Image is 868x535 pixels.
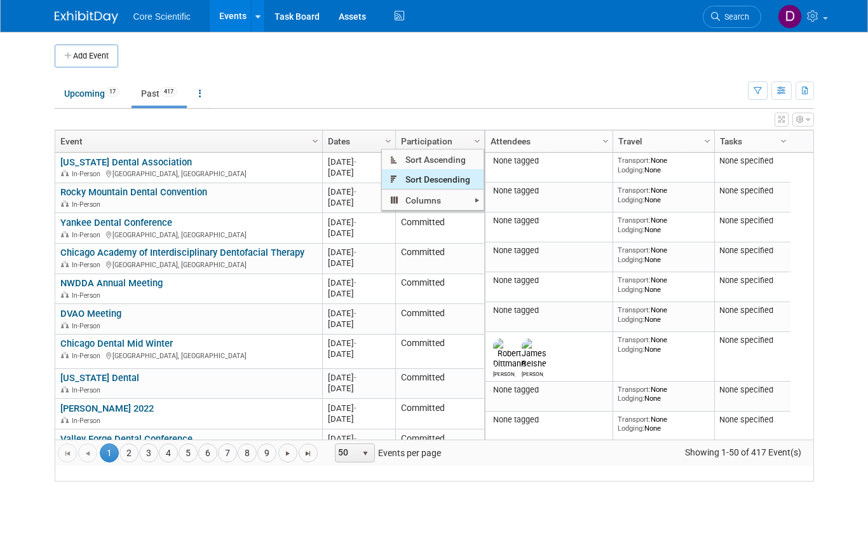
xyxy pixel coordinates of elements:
div: None tagged [490,156,607,166]
span: Lodging: [618,424,644,433]
button: Add Event [55,45,118,67]
a: Column Settings [381,130,395,149]
div: [DATE] [328,156,390,167]
div: None specified [719,186,785,196]
span: - [354,338,356,348]
span: Transport: [618,305,651,314]
a: 2 [119,443,139,462]
td: Committed [395,274,484,305]
span: In-Person [72,231,104,239]
a: 4 [159,443,178,462]
span: Sort Ascending [382,149,484,169]
a: Chicago Academy of Interdisciplinary Dentofacial Therapy [60,247,304,258]
td: Committed [395,369,484,400]
div: None tagged [490,385,607,395]
div: [DATE] [328,228,390,239]
div: None tagged [490,305,607,316]
a: Rocky Mountain Dental Convention [60,186,207,198]
div: [GEOGRAPHIC_DATA], [GEOGRAPHIC_DATA] [60,229,316,240]
a: [US_STATE] Dental Association [60,156,192,168]
span: - [354,309,356,318]
div: [GEOGRAPHIC_DATA], [GEOGRAPHIC_DATA] [60,259,316,270]
a: DVAO Meeting [60,308,121,319]
div: None specified [719,335,785,345]
div: None specified [719,216,785,226]
a: Travel [618,130,706,152]
span: - [354,403,356,413]
div: None None [618,385,709,403]
div: James Belshe [522,369,544,377]
span: 50 [336,444,357,462]
span: Go to the last page [303,448,313,459]
div: None specified [719,305,785,316]
div: None None [618,216,709,234]
span: - [354,187,356,197]
span: Transport: [618,275,651,284]
img: In-Person Event [61,386,69,393]
a: 3 [139,443,158,462]
a: 6 [198,443,217,462]
div: [DATE] [328,383,390,394]
a: Column Settings [776,130,790,149]
a: Tasks [720,130,782,152]
a: Participation [401,130,476,152]
a: 5 [179,443,198,462]
a: Column Settings [700,130,714,149]
span: In-Person [72,200,104,209]
a: 9 [257,443,276,462]
span: Column Settings [702,136,712,146]
span: Showing 1-50 of 417 Event(s) [673,443,813,461]
img: In-Person Event [61,231,69,237]
span: 1 [100,443,119,462]
span: In-Person [72,261,104,269]
div: None specified [719,415,785,425]
span: - [354,434,356,443]
a: Search [703,6,761,28]
span: Transport: [618,216,651,225]
span: In-Person [72,322,104,330]
a: Dates [328,130,387,152]
span: 17 [105,87,119,97]
div: [DATE] [328,413,390,424]
span: Column Settings [600,136,611,146]
img: In-Person Event [61,291,69,298]
span: Lodging: [618,225,644,234]
a: Go to the first page [58,443,77,462]
a: Yankee Dental Conference [60,217,172,228]
a: Column Settings [470,130,484,149]
span: In-Person [72,386,104,394]
td: Committed [395,335,484,369]
div: [DATE] [328,308,390,319]
div: None tagged [490,246,607,256]
div: None tagged [490,186,607,196]
a: [PERSON_NAME] 2022 [60,403,154,414]
div: [DATE] [328,186,390,197]
img: In-Person Event [61,261,69,267]
span: Lodging: [618,255,644,264]
span: - [354,247,356,257]
div: None None [618,156,709,174]
a: Valley Forge Dental Conference [60,433,193,445]
span: Transport: [618,186,651,195]
a: Go to the previous page [78,443,97,462]
span: Lodging: [618,315,644,324]
div: None None [618,305,709,324]
span: 417 [160,87,177,97]
a: Upcoming17 [55,81,129,106]
div: [DATE] [328,288,390,299]
div: [DATE] [328,433,390,444]
span: Column Settings [472,136,482,146]
div: [DATE] [328,167,390,178]
span: In-Person [72,352,104,360]
div: None None [618,415,709,433]
span: Transport: [618,246,651,254]
a: Go to the last page [299,443,318,462]
span: select [360,448,370,459]
div: None None [618,186,709,204]
div: None specified [719,275,785,286]
span: Column Settings [778,136,789,146]
a: NWDDA Annual Meeting [60,277,163,289]
div: [DATE] [328,403,390,413]
a: [US_STATE] Dental [60,372,139,384]
span: Lodging: [618,345,644,354]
